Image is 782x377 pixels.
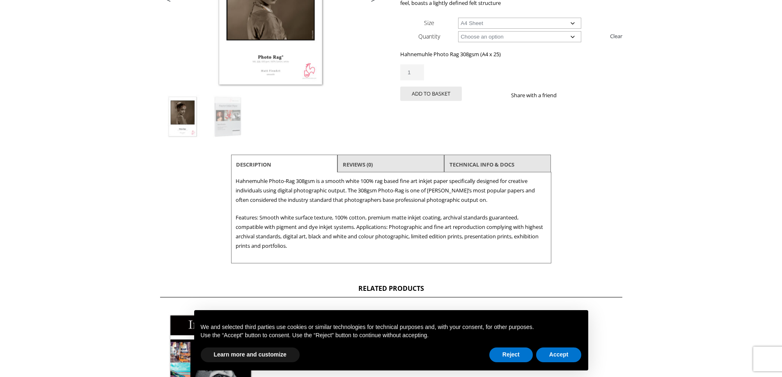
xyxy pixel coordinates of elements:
img: Hahnemuhle Photo Rag 308gsm - Image 2 [206,95,250,139]
button: Accept [536,347,582,362]
button: Reject [489,347,533,362]
a: Reviews (0) [343,157,373,172]
label: Quantity [418,32,440,40]
img: facebook sharing button [566,92,573,98]
button: Add to basket [400,87,462,101]
img: Hahnemuhle Photo Rag 308gsm [161,95,205,139]
img: email sharing button [586,92,593,98]
p: Hahnemuhle Photo Rag 308gsm (A4 x 25) [400,50,622,59]
a: TECHNICAL INFO & DOCS [449,157,514,172]
img: twitter sharing button [576,92,583,98]
p: Features: Smooth white surface texture, 100% cotton, premium matte inkjet coating, archival stand... [236,213,547,251]
a: Description [236,157,271,172]
p: Use the “Accept” button to consent. Use the “Reject” button to continue without accepting. [201,331,582,340]
p: Hahnemuhle Photo-Rag 308gsm is a smooth white 100% rag based fine art inkjet paper specifically d... [236,176,547,205]
p: Share with a friend [511,91,566,100]
h2: Related products [160,284,622,297]
a: Clear options [610,30,622,43]
button: Learn more and customize [201,347,300,362]
label: Size [424,19,434,27]
input: Product quantity [400,64,424,80]
p: We and selected third parties use cookies or similar technologies for technical purposes and, wit... [201,323,582,331]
